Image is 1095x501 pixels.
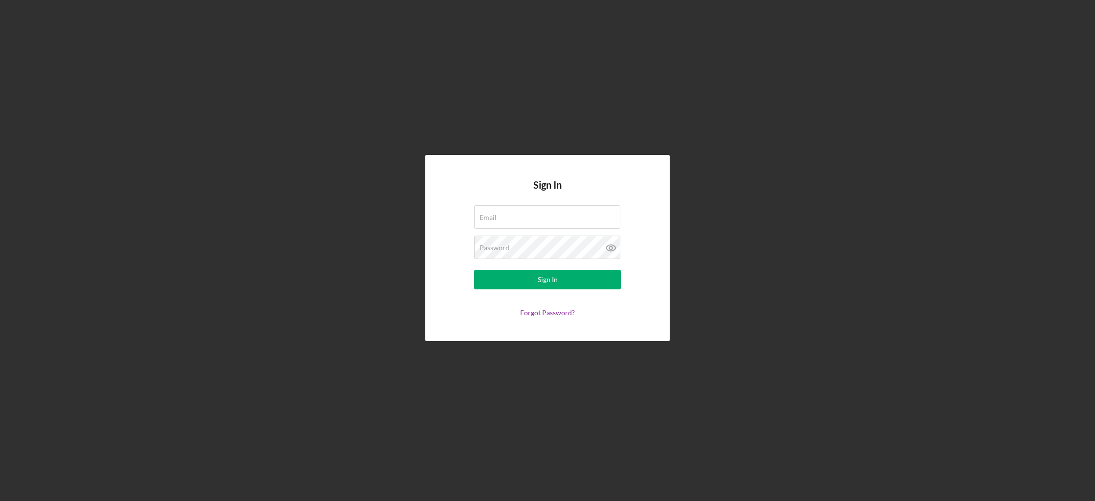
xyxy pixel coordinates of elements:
[538,270,558,289] div: Sign In
[474,270,621,289] button: Sign In
[480,244,509,252] label: Password
[480,214,497,221] label: Email
[533,179,562,205] h4: Sign In
[520,308,575,317] a: Forgot Password?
